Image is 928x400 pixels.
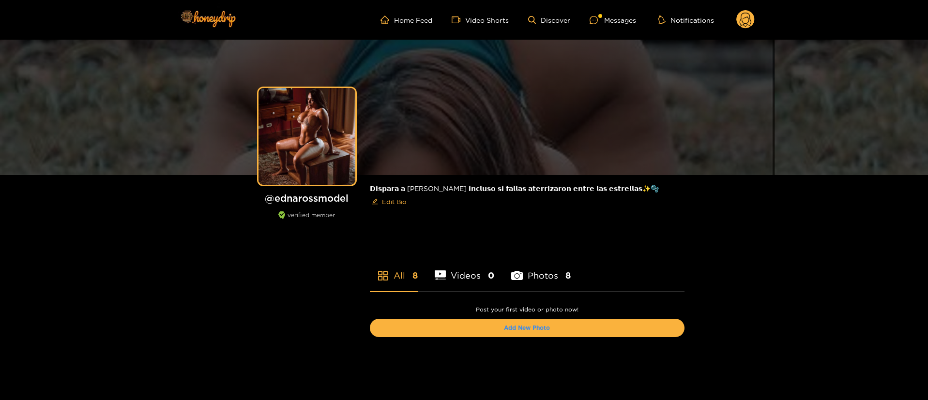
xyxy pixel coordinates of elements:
[254,211,360,229] div: verified member
[528,16,570,24] a: Discover
[254,192,360,204] h1: @ ednarossmodel
[511,248,571,291] li: Photos
[565,269,571,281] span: 8
[590,15,636,26] div: Messages
[452,15,509,24] a: Video Shorts
[452,15,465,24] span: video-camera
[380,15,432,24] a: Home Feed
[370,194,408,209] button: editEdit Bio
[370,175,685,217] div: 𝗗𝗶𝘀𝗽𝗮𝗿𝗮 𝗮 [PERSON_NAME] 𝗶𝗻𝗰𝗹𝘂𝘀𝗼 𝘀𝗶 𝗳𝗮𝗹𝗹𝗮𝘀 𝗮𝘁𝗲𝗿𝗿𝗶𝘇𝗮𝗿𝗼𝗻 𝗲𝗻𝘁𝗿𝗲 𝗹𝗮𝘀 𝗲𝘀𝘁𝗿𝗲𝗹𝗹𝗮𝘀✨🫧
[380,15,394,24] span: home
[370,306,685,313] p: Post your first video or photo now!
[412,269,418,281] span: 8
[435,248,495,291] li: Videos
[504,325,550,331] a: Add New Photo
[488,269,494,281] span: 0
[655,15,717,25] button: Notifications
[370,319,685,337] button: Add New Photo
[377,270,389,281] span: appstore
[372,198,378,206] span: edit
[370,248,418,291] li: All
[382,197,406,207] span: Edit Bio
